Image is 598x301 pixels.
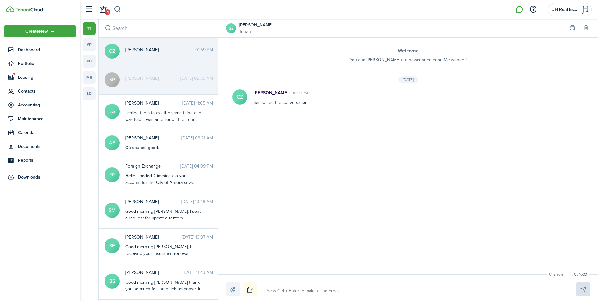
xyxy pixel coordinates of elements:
[18,129,76,136] span: Calendar
[125,144,204,151] div: Ok sounds good.
[105,274,120,289] avatar-text: BS
[398,76,418,83] div: [DATE]
[181,135,213,141] time: [DATE] 09:21 AM
[18,60,76,67] span: Portfolio
[18,74,76,81] span: Leasing
[18,88,76,94] span: Contacts
[99,19,218,37] input: search
[105,72,120,87] avatar-text: SP
[182,100,213,106] time: [DATE] 11:05 AM
[125,163,180,169] span: Foreign Exchange
[226,23,236,33] a: GZ
[18,102,76,108] span: Accounting
[105,104,120,119] avatar-text: LG
[83,55,96,68] a: pb
[183,269,213,276] time: [DATE] 11:43 AM
[18,46,76,53] span: Dashboard
[528,4,538,15] button: Open resource center
[105,238,120,253] avatar-text: SF
[125,173,204,199] div: Hello, I added 2 invoices to your account for the City of Aurora sewer and water bills. I have at...
[568,24,577,33] button: Print
[15,8,43,12] img: TenantCloud
[125,110,204,123] div: I called them to ask the same thing and I was told it was an error on their end.
[547,271,589,277] small: Character limit: 0 / 1000
[180,75,213,82] time: [DATE] 08:56 AM
[125,46,195,53] span: Gabriela Zavala
[231,47,585,55] h3: Welcome
[125,234,182,240] span: Shana Ford
[125,198,181,205] span: Sara Matteson
[105,203,120,218] avatar-text: SM
[18,116,76,122] span: Maintenance
[83,87,96,100] a: ld
[580,5,590,15] img: JH Real Estate Partners, LLC
[4,25,76,37] button: Open menu
[83,71,96,84] a: mr
[180,163,213,169] time: [DATE] 04:09 PM
[247,89,522,106] div: has joined the conversation
[105,9,110,15] span: 1
[83,38,96,51] a: sp
[239,28,272,35] a: Tenant
[254,89,288,96] p: [PERSON_NAME]
[83,22,96,35] a: tt
[243,282,257,296] button: Notice
[125,269,183,276] span: Breanna Shanahan
[125,100,182,106] span: Laura Getz
[114,4,121,15] button: Search
[105,135,120,150] avatar-text: AS
[83,3,95,15] button: Open sidebar
[125,135,181,141] span: Anthony Scott
[581,24,590,33] button: Delete
[18,174,40,180] span: Downloads
[552,8,578,12] span: JH Real Estate Partners, LLC
[181,198,213,205] time: [DATE] 10:48 AM
[239,22,272,28] a: [PERSON_NAME]
[125,75,180,82] span: Shannon Payne
[4,154,76,166] a: Reports
[195,46,213,53] time: 01:59 PM
[231,56,585,63] p: You and [PERSON_NAME] are now connected on Messenger!
[125,244,204,283] div: Good morning [PERSON_NAME], I received your insurance renewal Effective date [DATE]- [DATE], can ...
[288,90,308,96] time: 01:59 PM
[125,208,204,248] div: Good morning [PERSON_NAME], I sent a request for updated renters insurance. Please under the insu...
[105,167,120,182] avatar-text: FE
[232,89,247,105] avatar-text: GZ
[97,2,109,18] a: Notifications
[4,44,76,56] a: Dashboard
[18,143,76,150] span: Documents
[25,29,48,34] span: Create New
[18,157,76,164] span: Reports
[105,44,120,59] avatar-text: GZ
[6,6,14,12] img: TenantCloud
[104,24,112,33] button: Search
[182,234,213,240] time: [DATE] 10:37 AM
